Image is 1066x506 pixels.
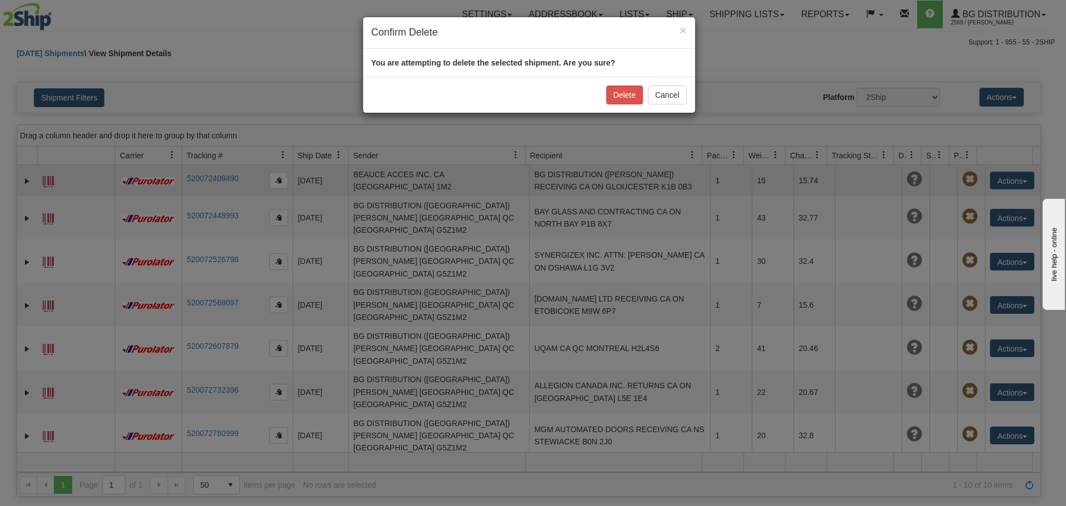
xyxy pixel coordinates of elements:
button: Delete [606,86,643,104]
strong: You are attempting to delete the selected shipment. Are you sure? [371,58,616,67]
div: live help - online [8,9,103,18]
button: Cancel [648,86,687,104]
span: × [680,24,686,37]
button: Close [680,24,686,36]
iframe: chat widget [1040,196,1065,309]
h4: Confirm Delete [371,26,687,40]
